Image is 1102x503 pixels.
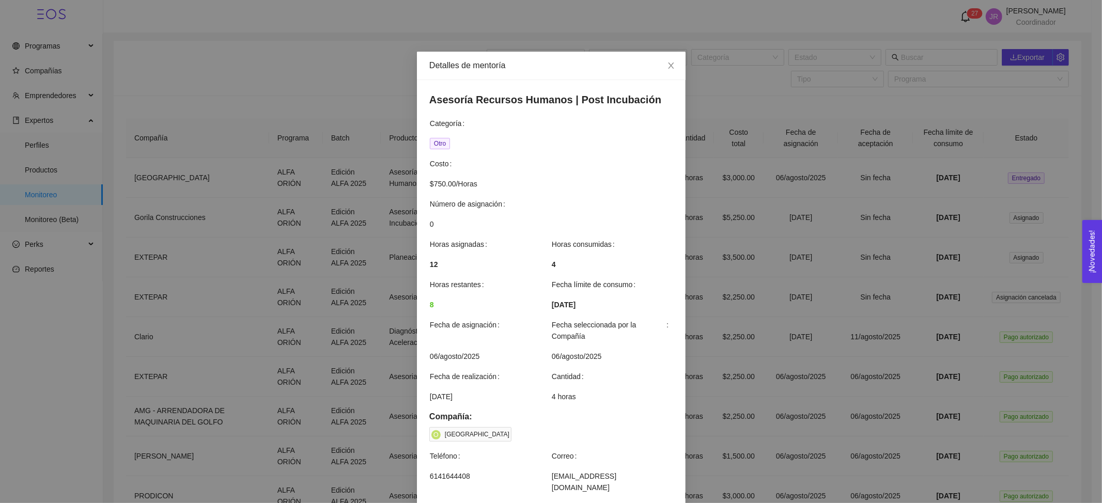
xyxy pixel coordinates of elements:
[552,391,673,402] span: 4 horas
[552,299,576,310] span: [DATE]
[429,60,673,71] div: Detalles de mentoría
[430,239,491,250] span: Horas asignadas
[430,178,673,190] span: $750.00 / Horas
[430,218,673,230] span: 0
[430,198,509,210] span: Número de asignación
[429,92,673,107] h4: Asesoría Recursos Humanos | Post Incubación
[657,52,686,81] button: Close
[552,450,581,462] span: Correo
[552,470,673,493] span: [EMAIL_ADDRESS][DOMAIN_NAME]
[552,351,673,362] span: 06/agosto/2025
[552,319,673,342] span: Fecha seleccionada por la Compañía
[667,61,675,70] span: close
[430,470,551,482] span: 6141644408
[430,118,469,129] span: Categoría
[430,319,504,331] span: Fecha de asignación
[430,391,551,402] span: [DATE]
[430,301,434,309] strong: 8
[552,239,619,250] span: Horas consumidas
[430,158,456,169] span: Costo
[552,279,640,290] span: Fecha límite de consumo
[430,351,551,362] span: 06/agosto/2025
[430,371,504,382] span: Fecha de realización
[430,260,438,269] strong: 12
[433,431,438,438] span: O
[552,371,588,382] span: Cantidad
[430,450,464,462] span: Teléfono
[430,138,450,149] span: Otro
[445,429,509,439] div: [GEOGRAPHIC_DATA]
[552,260,556,269] strong: 4
[430,279,488,290] span: Horas restantes
[1082,220,1102,283] button: Open Feedback Widget
[429,411,673,423] h5: Compañía:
